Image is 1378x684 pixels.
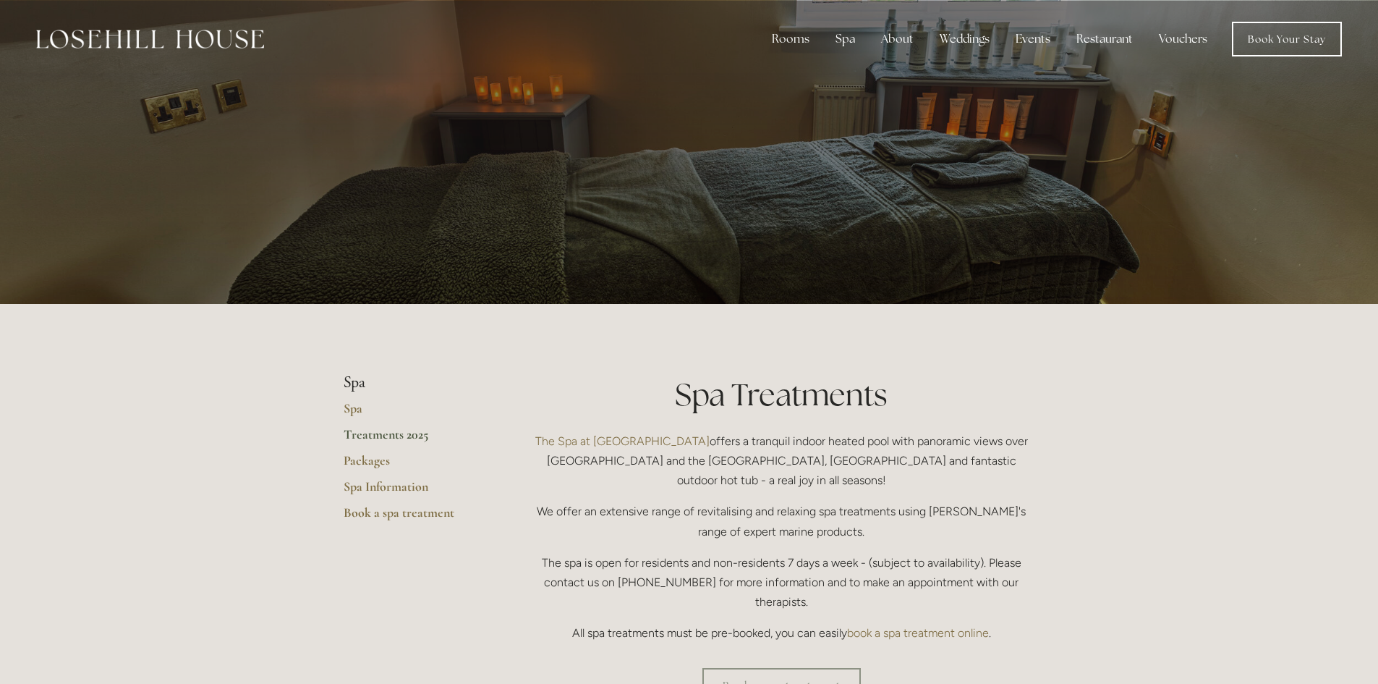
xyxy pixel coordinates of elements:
[36,30,264,48] img: Losehill House
[528,431,1035,491] p: offers a tranquil indoor heated pool with panoramic views over [GEOGRAPHIC_DATA] and the [GEOGRAP...
[344,504,482,531] a: Book a spa treatment
[528,502,1035,541] p: We offer an extensive range of revitalising and relaxing spa treatments using [PERSON_NAME]'s ran...
[344,478,482,504] a: Spa Information
[528,553,1035,612] p: The spa is open for residents and non-residents 7 days a week - (subject to availability). Please...
[528,623,1035,643] p: All spa treatments must be pre-booked, you can easily .
[344,373,482,392] li: Spa
[344,426,482,452] a: Treatments 2025
[528,373,1035,416] h1: Spa Treatments
[1147,25,1219,54] a: Vouchers
[535,434,710,448] a: The Spa at [GEOGRAPHIC_DATA]
[824,25,867,54] div: Spa
[344,452,482,478] a: Packages
[1065,25,1144,54] div: Restaurant
[760,25,821,54] div: Rooms
[1004,25,1062,54] div: Events
[1232,22,1342,56] a: Book Your Stay
[928,25,1001,54] div: Weddings
[344,400,482,426] a: Spa
[869,25,925,54] div: About
[847,626,989,640] a: book a spa treatment online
